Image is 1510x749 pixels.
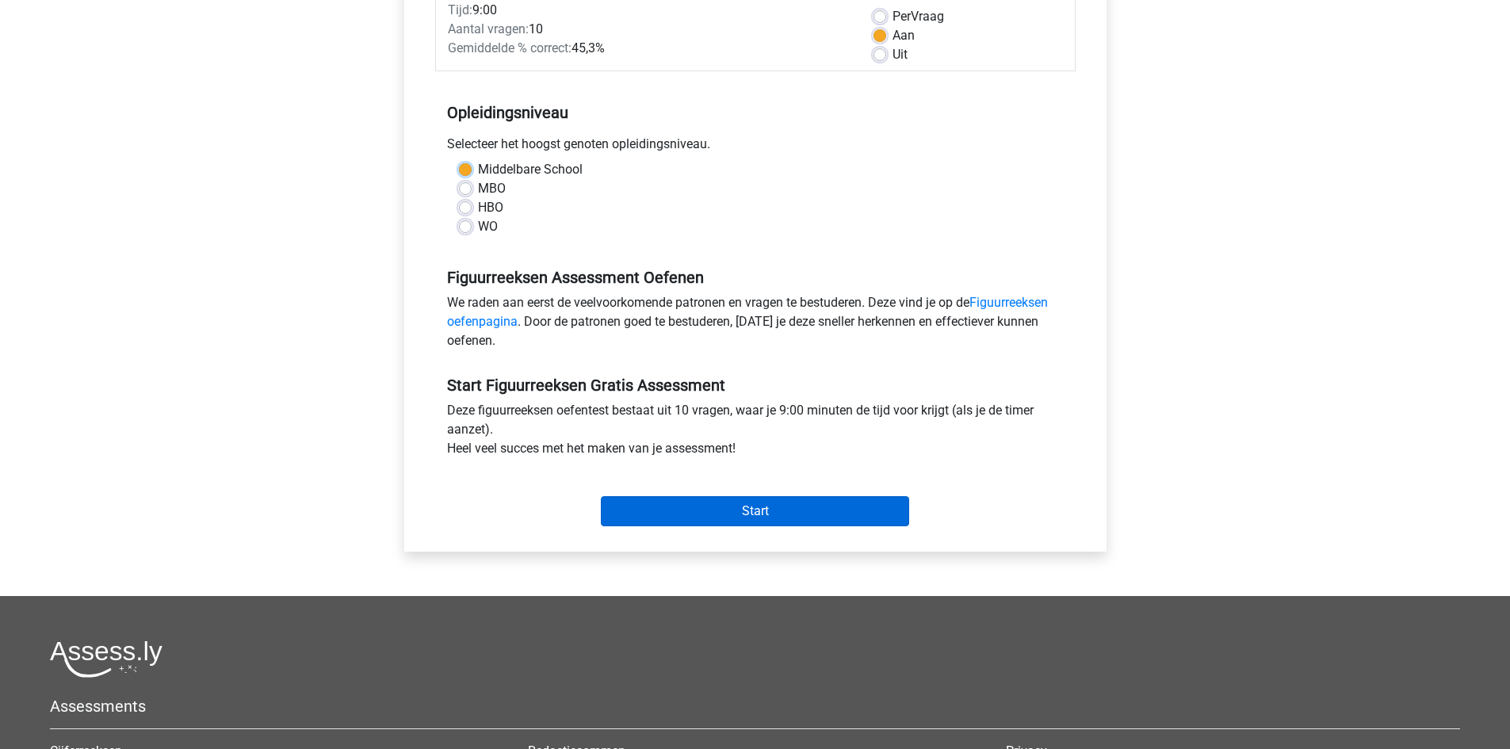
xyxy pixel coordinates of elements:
[435,401,1076,464] div: Deze figuurreeksen oefentest bestaat uit 10 vragen, waar je 9:00 minuten de tijd voor krijgt (als...
[478,198,503,217] label: HBO
[435,293,1076,357] div: We raden aan eerst de veelvoorkomende patronen en vragen te bestuderen. Deze vind je op de . Door...
[478,179,506,198] label: MBO
[478,217,498,236] label: WO
[447,268,1064,287] h5: Figuurreeksen Assessment Oefenen
[448,2,472,17] span: Tijd:
[50,640,162,678] img: Assessly logo
[601,496,909,526] input: Start
[448,40,572,55] span: Gemiddelde % correct:
[436,20,862,39] div: 10
[893,45,908,64] label: Uit
[436,39,862,58] div: 45,3%
[448,21,529,36] span: Aantal vragen:
[435,135,1076,160] div: Selecteer het hoogst genoten opleidingsniveau.
[436,1,862,20] div: 9:00
[447,376,1064,395] h5: Start Figuurreeksen Gratis Assessment
[50,697,1460,716] h5: Assessments
[447,97,1064,128] h5: Opleidingsniveau
[893,26,915,45] label: Aan
[893,7,944,26] label: Vraag
[478,160,583,179] label: Middelbare School
[893,9,911,24] span: Per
